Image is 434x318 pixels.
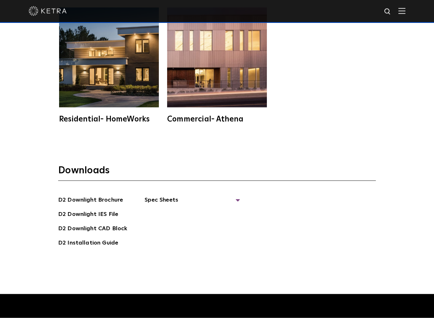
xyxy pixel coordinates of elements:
[167,8,267,107] img: athena-square
[58,196,123,206] a: D2 Downlight Brochure
[58,210,118,220] a: D2 Downlight IES File
[58,8,160,123] a: Residential- HomeWorks
[59,115,159,123] div: Residential- HomeWorks
[167,115,267,123] div: Commercial- Athena
[58,224,127,234] a: D2 Downlight CAD Block
[398,8,405,14] img: Hamburger%20Nav.svg
[58,164,376,181] h3: Downloads
[145,196,240,210] span: Spec Sheets
[58,238,118,249] a: D2 Installation Guide
[59,8,159,107] img: homeworks_hero
[166,8,268,123] a: Commercial- Athena
[384,8,392,16] img: search icon
[29,6,67,16] img: ketra-logo-2019-white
